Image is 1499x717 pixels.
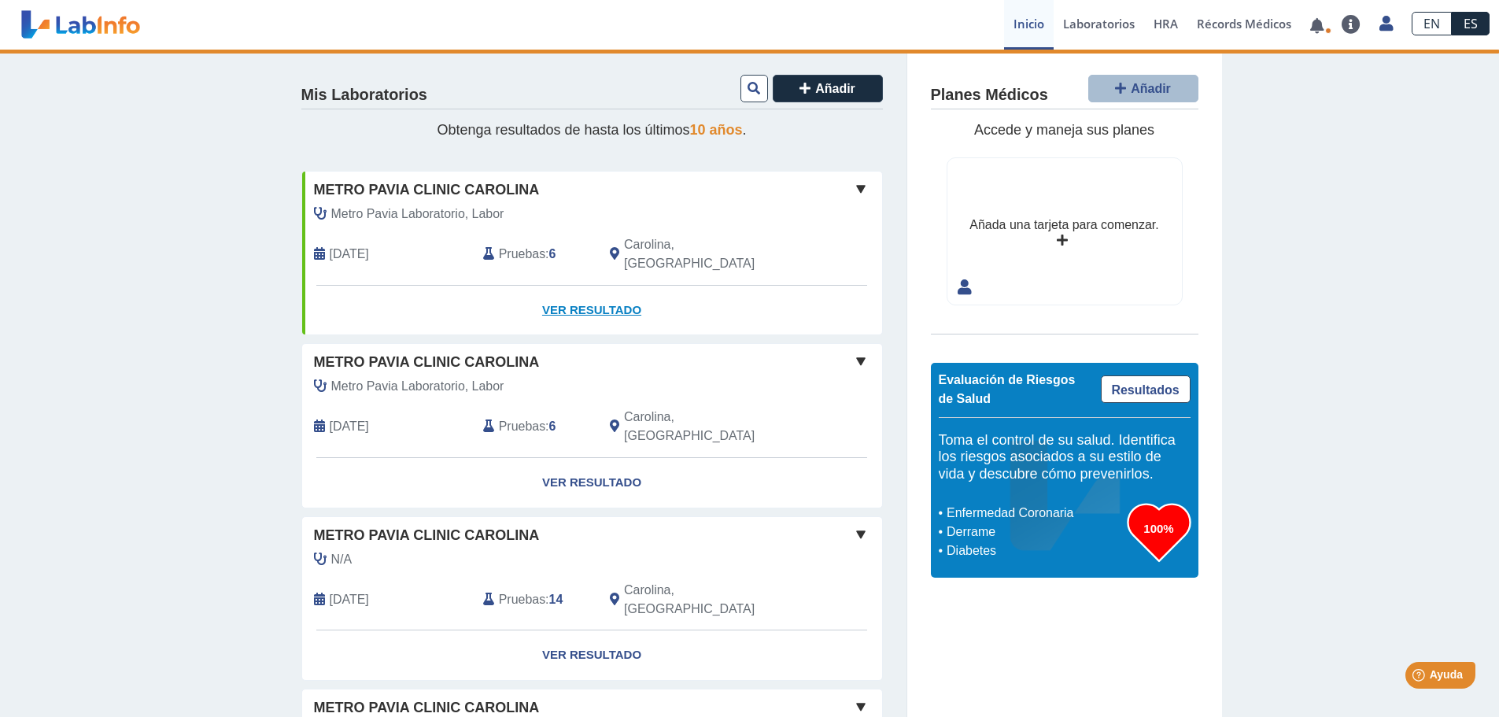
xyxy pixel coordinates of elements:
[331,205,504,224] span: Metro Pavia Laboratorio, Labor
[471,235,598,273] div: :
[330,245,369,264] span: 2025-10-11
[499,590,545,609] span: Pruebas
[549,247,556,261] b: 6
[1131,82,1171,95] span: Añadir
[624,235,798,273] span: Carolina, PR
[330,590,369,609] span: 2025-03-25
[549,419,556,433] b: 6
[549,593,563,606] b: 14
[314,525,540,546] span: Metro Pavia Clinic Carolina
[624,408,798,445] span: Carolina, PR
[331,550,353,569] span: N/A
[943,504,1128,523] li: Enfermedad Coronaria
[1088,75,1198,102] button: Añadir
[1412,12,1452,35] a: EN
[471,408,598,445] div: :
[314,179,540,201] span: Metro Pavia Clinic Carolina
[939,432,1191,483] h5: Toma el control de su salud. Identifica los riesgos asociados a su estilo de vida y descubre cómo...
[974,122,1154,138] span: Accede y maneja sus planes
[931,86,1048,105] h4: Planes Médicos
[943,523,1128,541] li: Derrame
[943,541,1128,560] li: Diabetes
[331,377,504,396] span: Metro Pavia Laboratorio, Labor
[624,581,798,619] span: Carolina, PR
[499,417,545,436] span: Pruebas
[1452,12,1490,35] a: ES
[773,75,883,102] button: Añadir
[1359,656,1482,700] iframe: Help widget launcher
[302,286,882,335] a: Ver Resultado
[939,373,1076,405] span: Evaluación de Riesgos de Salud
[969,216,1158,235] div: Añada una tarjeta para comenzar.
[330,417,369,436] span: 2025-07-18
[1154,16,1178,31] span: HRA
[314,352,540,373] span: Metro Pavia Clinic Carolina
[815,82,855,95] span: Añadir
[1128,519,1191,538] h3: 100%
[690,122,743,138] span: 10 años
[302,458,882,508] a: Ver Resultado
[302,630,882,680] a: Ver Resultado
[437,122,746,138] span: Obtenga resultados de hasta los últimos .
[1101,375,1191,403] a: Resultados
[301,86,427,105] h4: Mis Laboratorios
[499,245,545,264] span: Pruebas
[471,581,598,619] div: :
